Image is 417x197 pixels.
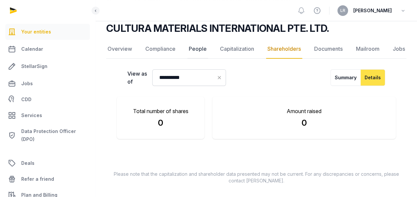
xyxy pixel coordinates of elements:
[391,39,406,59] a: Jobs
[330,69,361,86] button: Summary
[361,69,385,86] button: Details
[106,22,329,34] h2: CULTURA MATERIALS INTERNATIONAL PTE. LTD.
[5,125,90,146] a: Data Protection Officer (DPO)
[223,118,385,128] span: 0
[21,96,32,103] span: CDD
[21,80,33,88] span: Jobs
[187,39,208,59] a: People
[21,175,54,183] span: Refer a friend
[384,165,417,197] iframe: Chat Widget
[353,7,392,15] span: [PERSON_NAME]
[5,107,90,123] a: Services
[337,5,348,16] button: LR
[5,155,90,171] a: Deals
[313,39,344,59] a: Documents
[5,24,90,40] a: Your entities
[223,107,385,115] p: Amount raised
[127,70,147,86] label: View as of
[21,111,42,119] span: Services
[21,127,87,143] span: Data Protection Officer (DPO)
[21,159,35,167] span: Deals
[21,62,47,70] span: StellarSign
[5,41,90,57] a: Calendar
[219,39,255,59] a: Capitalization
[21,28,51,36] span: Your entities
[127,107,194,115] p: Total number of shares
[5,171,90,187] a: Refer a friend
[5,76,90,92] a: Jobs
[106,171,406,184] p: Please note that the capitalization and shareholder data presented may not be current. For any di...
[355,39,381,59] a: Mailroom
[5,58,90,74] a: StellarSign
[5,93,90,106] a: CDD
[152,69,226,86] input: Datepicker input
[266,39,302,59] a: Shareholders
[106,39,133,59] a: Overview
[144,39,177,59] a: Compliance
[21,45,43,53] span: Calendar
[106,39,406,59] nav: Tabs
[127,118,194,128] div: 0
[340,9,345,13] span: LR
